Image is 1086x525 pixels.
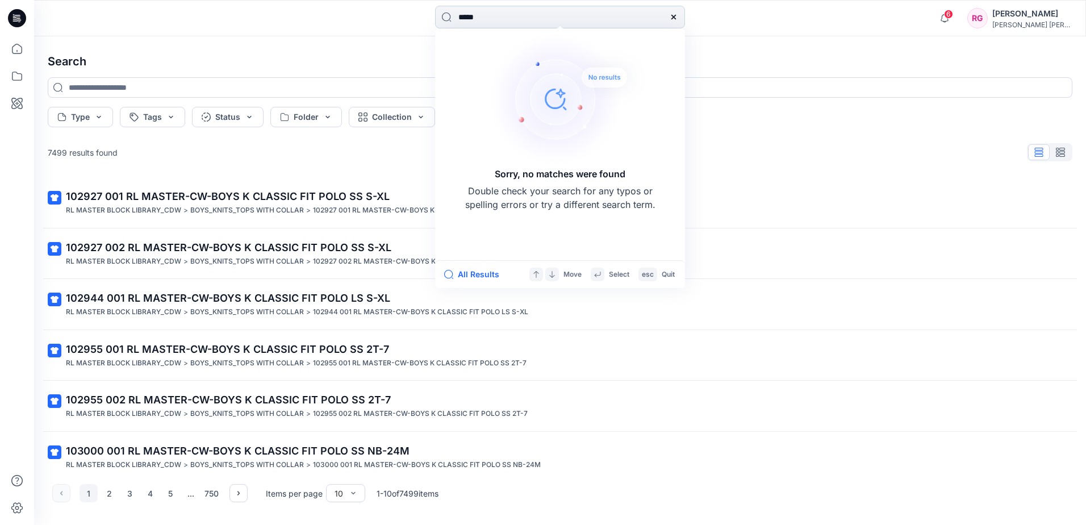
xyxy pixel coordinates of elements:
a: 102927 001 RL MASTER-CW-BOYS K CLASSIC FIT POLO SS S-XLRL MASTER BLOCK LIBRARY_CDW>BOYS_KNITS_TOP... [41,182,1079,223]
button: 1 [80,484,98,502]
p: > [183,459,188,471]
p: 7499 results found [48,147,118,159]
p: > [306,357,311,369]
p: > [183,357,188,369]
p: 102927 001 RL MASTER-CW-BOYS K CLASSIC FIT POLO SS S-XL [313,205,528,216]
p: > [306,408,311,420]
button: Folder [270,107,342,127]
p: > [183,256,188,268]
p: 102944 001 RL MASTER-CW-BOYS K CLASSIC FIT POLO LS S-XL [313,306,528,318]
div: [PERSON_NAME] [992,7,1072,20]
button: 5 [161,484,179,502]
p: BOYS_KNITS_TOPS WITH COLLAR [190,357,304,369]
button: 4 [141,484,159,502]
div: 10 [335,488,343,499]
button: 3 [120,484,139,502]
p: Quit [662,269,675,281]
p: BOYS_KNITS_TOPS WITH COLLAR [190,459,304,471]
button: Collection [349,107,435,127]
button: All Results [444,268,507,281]
span: 102955 002 RL MASTER-CW-BOYS K CLASSIC FIT POLO SS 2T-7 [66,394,391,406]
button: 750 [202,484,220,502]
a: 102927 002 RL MASTER-CW-BOYS K CLASSIC FIT POLO SS S-XLRL MASTER BLOCK LIBRARY_CDW>BOYS_KNITS_TOP... [41,233,1079,274]
div: [PERSON_NAME] [PERSON_NAME] [992,20,1072,29]
p: > [306,256,311,268]
p: BOYS_KNITS_TOPS WITH COLLAR [190,408,304,420]
p: RL MASTER BLOCK LIBRARY_CDW [66,205,181,216]
p: RL MASTER BLOCK LIBRARY_CDW [66,408,181,420]
span: 102927 001 RL MASTER-CW-BOYS K CLASSIC FIT POLO SS S-XL [66,190,390,202]
button: Status [192,107,264,127]
button: Type [48,107,113,127]
p: > [306,306,311,318]
div: ... [182,484,200,502]
p: > [183,408,188,420]
p: BOYS_KNITS_TOPS WITH COLLAR [190,306,304,318]
a: 103000 001 RL MASTER-CW-BOYS K CLASSIC FIT POLO SS NB-24MRL MASTER BLOCK LIBRARY_CDW>BOYS_KNITS_T... [41,436,1079,478]
p: > [306,205,311,216]
p: Move [563,269,582,281]
p: 103000 001 RL MASTER-CW-BOYS K CLASSIC FIT POLO SS NB-24M [313,459,541,471]
p: Double check your search for any typos or spelling errors or try a different search term. [463,184,657,211]
a: 102944 001 RL MASTER-CW-BOYS K CLASSIC FIT POLO LS S-XLRL MASTER BLOCK LIBRARY_CDW>BOYS_KNITS_TOP... [41,284,1079,325]
p: RL MASTER BLOCK LIBRARY_CDW [66,256,181,268]
a: 102955 001 RL MASTER-CW-BOYS K CLASSIC FIT POLO SS 2T-7RL MASTER BLOCK LIBRARY_CDW>BOYS_KNITS_TOP... [41,335,1079,376]
p: > [306,459,311,471]
p: BOYS_KNITS_TOPS WITH COLLAR [190,205,304,216]
h4: Search [39,45,1081,77]
div: RG [967,8,988,28]
p: RL MASTER BLOCK LIBRARY_CDW [66,357,181,369]
span: 102927 002 RL MASTER-CW-BOYS K CLASSIC FIT POLO SS S-XL [66,241,391,253]
p: RL MASTER BLOCK LIBRARY_CDW [66,306,181,318]
span: 102955 001 RL MASTER-CW-BOYS K CLASSIC FIT POLO SS 2T-7 [66,343,389,355]
span: 6 [944,10,953,19]
h5: Sorry, no matches were found [495,167,625,181]
a: 102955 002 RL MASTER-CW-BOYS K CLASSIC FIT POLO SS 2T-7RL MASTER BLOCK LIBRARY_CDW>BOYS_KNITS_TOP... [41,385,1079,427]
p: 102955 001 RL MASTER-CW-BOYS K CLASSIC FIT POLO SS 2T-7 [313,357,527,369]
p: Items per page [266,488,323,499]
p: 1 - 10 of 7499 items [377,488,438,499]
button: 2 [100,484,118,502]
p: > [183,205,188,216]
img: Sorry, no matches were found [490,31,649,167]
p: > [183,306,188,318]
p: BOYS_KNITS_TOPS WITH COLLAR [190,256,304,268]
p: 102927 002 RL MASTER-CW-BOYS K CLASSIC FIT POLO SS S-XL [313,256,529,268]
span: 103000 001 RL MASTER-CW-BOYS K CLASSIC FIT POLO SS NB-24M [66,445,410,457]
p: RL MASTER BLOCK LIBRARY_CDW [66,459,181,471]
p: esc [642,269,654,281]
p: 102955 002 RL MASTER-CW-BOYS K CLASSIC FIT POLO SS 2T-7 [313,408,528,420]
button: Tags [120,107,185,127]
p: Select [609,269,629,281]
span: 102944 001 RL MASTER-CW-BOYS K CLASSIC FIT POLO LS S-XL [66,292,390,304]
